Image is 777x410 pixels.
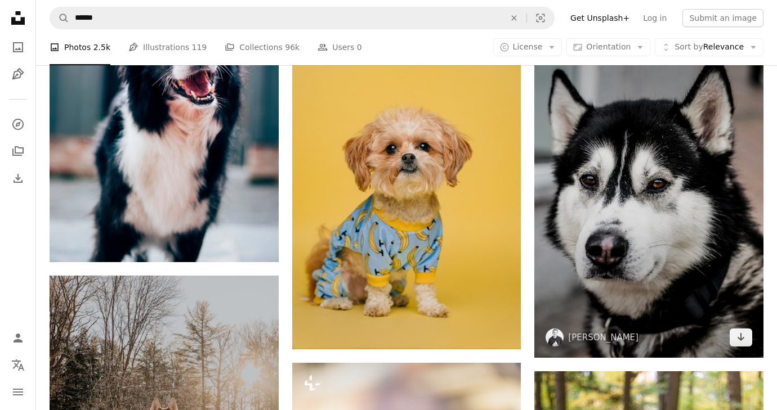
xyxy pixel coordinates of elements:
[50,85,279,95] a: long-coated black and white dog during daytime
[564,9,636,27] a: Get Unsplash+
[675,42,744,53] span: Relevance
[682,9,763,27] button: Submit an image
[225,29,300,65] a: Collections 96k
[285,41,300,53] span: 96k
[7,63,29,85] a: Illustrations
[546,328,564,346] img: Go to Kieran White's profile
[292,172,521,182] a: white and brown long coated small dog wearing blue and white polka dot shirt
[357,41,362,53] span: 0
[513,42,543,51] span: License
[7,354,29,376] button: Language
[675,42,703,51] span: Sort by
[7,113,29,136] a: Explore
[586,42,631,51] span: Orientation
[655,38,763,56] button: Sort byRelevance
[318,29,362,65] a: Users 0
[636,9,673,27] a: Log in
[502,7,526,29] button: Clear
[7,36,29,58] a: Photos
[128,29,207,65] a: Illustrations 119
[7,167,29,190] a: Download History
[534,15,763,358] img: close up photo of black and white Siberian husky dog
[50,7,555,29] form: Find visuals sitewide
[7,327,29,349] a: Log in / Sign up
[7,7,29,31] a: Home — Unsplash
[50,7,69,29] button: Search Unsplash
[566,38,650,56] button: Orientation
[192,41,207,53] span: 119
[493,38,562,56] button: License
[292,6,521,349] img: white and brown long coated small dog wearing blue and white polka dot shirt
[534,181,763,191] a: close up photo of black and white Siberian husky dog
[568,332,638,343] a: [PERSON_NAME]
[527,7,554,29] button: Visual search
[730,328,752,346] a: Download
[7,140,29,163] a: Collections
[7,381,29,403] button: Menu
